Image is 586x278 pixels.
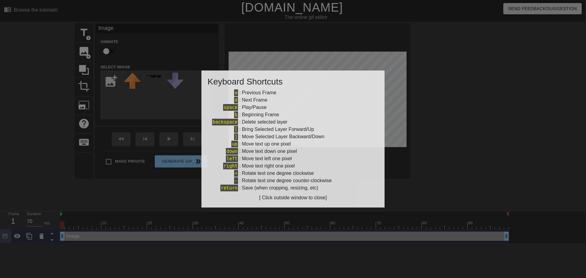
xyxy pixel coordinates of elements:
[234,126,238,133] span: [
[242,96,267,104] div: Next Frame
[226,148,238,155] span: down
[208,104,378,111] div: :
[234,177,238,184] span: -
[223,104,238,111] span: space
[242,89,276,96] div: Previous Frame
[208,140,378,148] div: :
[208,111,378,118] div: :
[242,170,314,177] div: Rotate text one degree clockwise
[208,126,378,133] div: :
[242,118,287,126] div: Delete selected layer
[242,155,292,162] div: Move text left one pixel
[226,155,238,162] span: left
[242,140,291,148] div: Move text up one pixel
[234,89,238,96] span: a
[220,185,238,191] span: return
[208,77,378,87] h3: Keyboard Shortcuts
[208,184,378,192] div: :
[208,148,378,155] div: :
[242,148,297,155] div: Move text down one pixel
[234,133,238,140] span: ]
[242,184,318,192] div: Save (when cropping, resizing, etc)
[208,133,378,140] div: :
[212,119,238,125] span: backspace
[242,133,324,140] div: Move Selected Layer Backward/Down
[234,111,238,118] span: b
[231,141,238,147] span: up
[234,97,238,103] span: d
[208,96,378,104] div: :
[208,118,378,126] div: :
[208,170,378,177] div: :
[234,170,238,177] span: +
[208,177,378,184] div: :
[242,162,295,170] div: Move text right one pixel
[242,104,266,111] div: Play/Pause
[208,89,378,96] div: :
[242,111,279,118] div: Beginning Frame
[208,194,378,201] div: [ Click outside window to close]
[242,126,314,133] div: Bring Selected Layer Forward/Up
[242,177,331,184] div: Rotate text one degree counter-clockwise
[208,155,378,162] div: :
[223,163,238,169] span: right
[208,162,378,170] div: :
